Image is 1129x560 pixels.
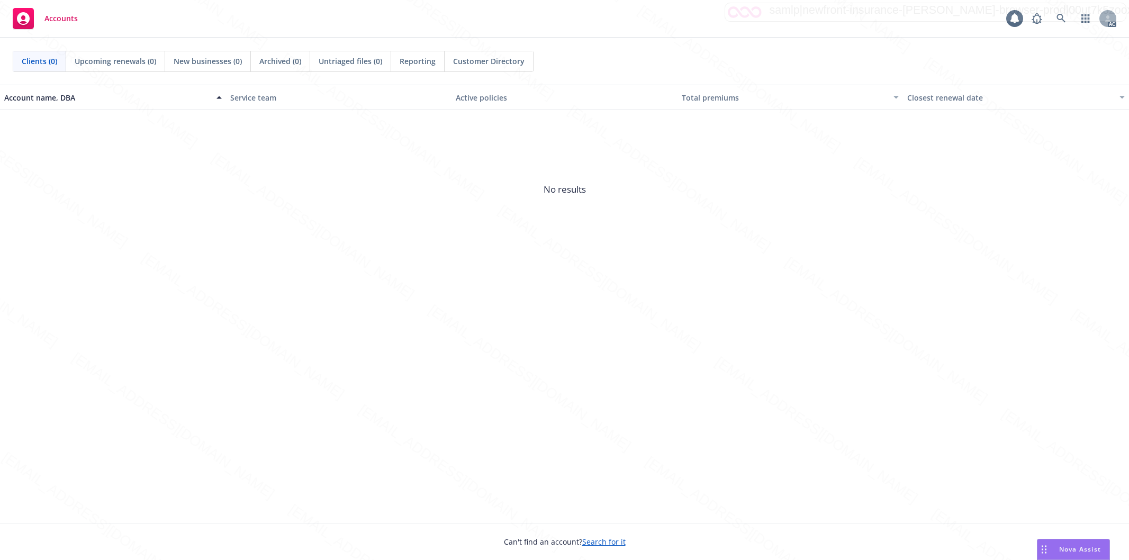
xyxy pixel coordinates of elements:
span: Upcoming renewals (0) [75,56,156,67]
div: Total premiums [682,92,888,103]
button: Service team [226,85,452,110]
span: Customer Directory [453,56,525,67]
a: Search for it [582,537,626,547]
span: New businesses (0) [174,56,242,67]
a: Accounts [8,4,82,33]
div: Account name, DBA [4,92,210,103]
button: Total premiums [678,85,904,110]
span: Clients (0) [22,56,57,67]
span: Reporting [400,56,436,67]
span: Accounts [44,14,78,23]
div: Closest renewal date [907,92,1113,103]
a: Switch app [1075,8,1096,29]
button: Closest renewal date [903,85,1129,110]
div: Service team [230,92,448,103]
div: Active policies [456,92,673,103]
span: Untriaged files (0) [319,56,382,67]
button: Nova Assist [1037,539,1110,560]
span: Can't find an account? [504,536,626,547]
a: Search [1051,8,1072,29]
span: Nova Assist [1059,545,1101,554]
div: Drag to move [1037,539,1051,559]
span: Archived (0) [259,56,301,67]
a: Report a Bug [1026,8,1047,29]
button: Active policies [451,85,678,110]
